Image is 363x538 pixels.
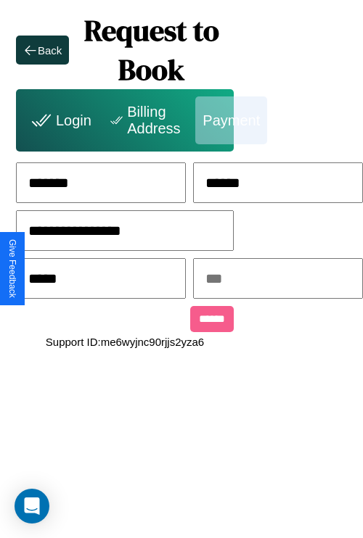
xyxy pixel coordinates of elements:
p: Support ID: me6wyjnc90rjjs2yza6 [46,332,204,352]
button: Back [16,36,69,65]
div: Payment [195,96,267,144]
div: Open Intercom Messenger [15,489,49,523]
div: Login [20,96,99,144]
div: Back [38,44,62,57]
div: Billing Address [99,96,195,144]
div: Give Feedback [7,239,17,298]
div: Review [267,96,330,144]
h1: Request to Book [69,11,234,89]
